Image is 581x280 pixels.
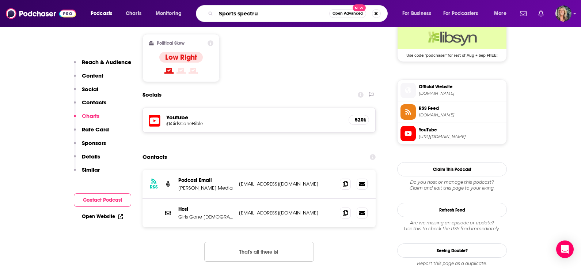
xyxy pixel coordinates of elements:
[143,88,162,102] h2: Socials
[398,27,506,49] img: Libsyn Deal: Use code: 'podchaser' for rest of Aug + Sep FREE!
[398,27,506,57] a: Libsyn Deal: Use code: 'podchaser' for rest of Aug + Sep FREE!
[400,104,504,120] a: RSS Feed[DOMAIN_NAME]
[178,206,233,212] p: Host
[397,8,440,19] button: open menu
[82,153,100,160] p: Details
[156,8,182,19] span: Monitoring
[178,185,233,191] p: [PERSON_NAME] Media
[82,99,106,106] p: Contacts
[82,86,98,93] p: Social
[397,261,507,266] div: Report this page as a duplicate.
[419,105,504,112] span: RSS Feed
[166,121,283,126] h5: @GirlsGoneBible
[419,134,504,139] span: https://www.youtube.com/@GirlsGoneBible
[74,112,99,126] button: Charts
[82,59,131,66] p: Reach & Audience
[82,139,106,146] p: Sponsors
[82,126,109,133] p: Rate Card
[239,210,334,216] p: [EMAIL_ADDRESS][DOMAIN_NAME]
[166,121,343,126] a: @GirlsGoneBible
[397,243,507,258] a: Seeing Double?
[400,83,504,98] a: Official Website[DOMAIN_NAME]
[555,5,571,22] span: Logged in as lisa.beech
[86,8,122,19] button: open menu
[151,8,191,19] button: open menu
[355,117,363,123] h5: 520k
[438,8,489,19] button: open menu
[74,59,131,72] button: Reach & Audience
[419,127,504,133] span: YouTube
[397,203,507,217] button: Refresh Feed
[126,8,141,19] span: Charts
[353,4,366,11] span: New
[6,7,76,20] img: Podchaser - Follow, Share and Rate Podcasts
[397,179,507,185] span: Do you host or manage this podcast?
[489,8,516,19] button: open menu
[535,7,547,20] a: Show notifications dropdown
[555,5,571,22] button: Show profile menu
[203,5,395,22] div: Search podcasts, credits, & more...
[397,162,507,176] button: Claim This Podcast
[494,8,506,19] span: More
[239,181,334,187] p: [EMAIL_ADDRESS][DOMAIN_NAME]
[74,193,131,207] button: Contact Podcast
[402,8,431,19] span: For Business
[74,139,106,153] button: Sponsors
[443,8,478,19] span: For Podcasters
[82,166,100,173] p: Similar
[82,213,123,220] a: Open Website
[555,5,571,22] img: User Profile
[143,150,167,164] h2: Contacts
[517,7,529,20] a: Show notifications dropdown
[178,177,233,183] p: Podcast Email
[150,184,158,190] h3: RSS
[121,8,146,19] a: Charts
[419,91,504,96] span: sites.libsyn.com
[216,8,329,19] input: Search podcasts, credits, & more...
[329,9,366,18] button: Open AdvancedNew
[157,41,185,46] h2: Political Skew
[82,112,99,119] p: Charts
[419,83,504,90] span: Official Website
[74,72,103,86] button: Content
[82,72,103,79] p: Content
[74,86,98,99] button: Social
[165,53,197,62] h4: Low Right
[74,126,109,139] button: Rate Card
[204,242,314,262] button: Nothing here.
[333,12,363,15] span: Open Advanced
[178,214,233,220] p: Girls Gone [DEMOGRAPHIC_DATA] Podcast
[397,220,507,232] div: Are we missing an episode or update? Use this to check the RSS feed immediately.
[398,49,506,58] span: Use code: 'podchaser' for rest of Aug + Sep FREE!
[74,153,100,167] button: Details
[400,126,504,141] a: YouTube[URL][DOMAIN_NAME]
[74,166,100,180] button: Similar
[397,179,507,191] div: Claim and edit this page to your liking.
[166,114,343,121] h5: Youtube
[91,8,112,19] span: Podcasts
[74,99,106,112] button: Contacts
[419,112,504,118] span: feeds.libsyn.com
[556,240,574,258] div: Open Intercom Messenger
